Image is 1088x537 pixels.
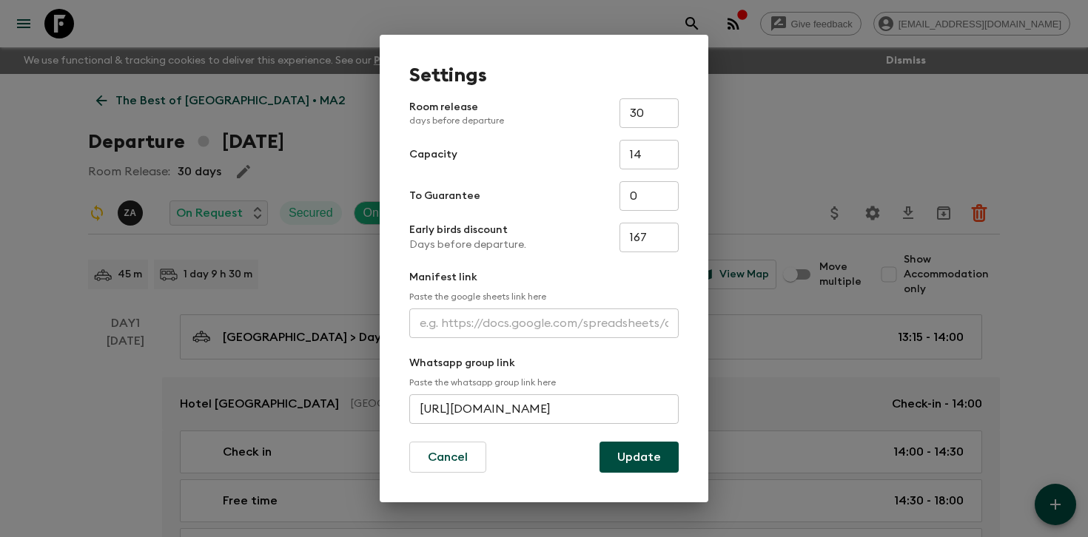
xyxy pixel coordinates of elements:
[409,291,679,303] p: Paste the google sheets link here
[409,237,526,252] p: Days before departure.
[619,140,679,169] input: e.g. 14
[409,270,679,285] p: Manifest link
[409,394,679,424] input: e.g. https://chat.whatsapp.com/...
[409,442,486,473] button: Cancel
[409,100,504,126] p: Room release
[409,376,679,388] p: Paste the whatsapp group link here
[409,115,504,126] p: days before departure
[409,308,679,338] input: e.g. https://docs.google.com/spreadsheets/d/1P7Zz9v8J0vXy1Q/edit#gid=0
[619,223,679,252] input: e.g. 180
[409,64,679,87] h1: Settings
[600,442,679,473] button: Update
[409,356,679,371] p: Whatsapp group link
[409,147,457,162] p: Capacity
[619,181,679,211] input: e.g. 4
[409,189,480,203] p: To Guarantee
[409,223,526,237] p: Early birds discount
[619,98,679,128] input: e.g. 30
